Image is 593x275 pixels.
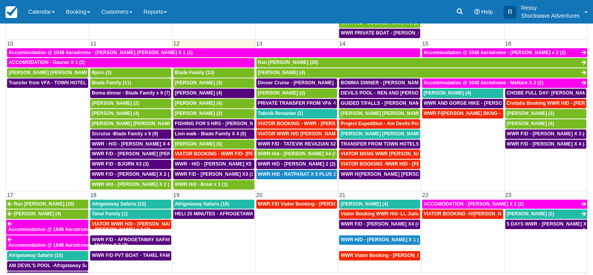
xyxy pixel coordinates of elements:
[9,50,193,55] span: Accommodation @ 1048 Aerodrome - [PERSON_NAME] [PERSON_NAME] X 1 (1)
[172,192,180,198] span: 19
[9,263,112,268] span: AM DEVIL'S POOL -Afrigetaway Safaris X5 (5)
[92,182,174,187] span: WWR H/d - [PERSON_NAME] X 2 (2)
[341,30,448,36] span: WWR PRIVATE BOAT - [PERSON_NAME] X1 (1)
[422,78,587,88] a: Accommodation @ 1048 Aerodrome - MaNare X 2 (2)
[89,192,97,198] span: 18
[9,80,191,86] span: Transfer from VFA - TOWN HOTELS - [PERSON_NAME] [PERSON_NAME] X 2 (1)
[92,201,146,207] span: Afrigetaway Safaris (10)
[14,211,61,217] span: [PERSON_NAME] (4)
[481,9,493,15] span: Help
[341,121,481,126] span: Project Expedition - Am Devils Pool- [PERSON_NAME] X 2 (2)
[90,209,171,219] a: Tahel Family (1)
[474,9,480,15] i: Help
[422,109,503,118] a: WWR F/[PERSON_NAME] BKNG - [PERSON_NAME] [PERSON_NAME] X1 (1)
[92,141,177,147] span: WWR - H/D - [PERSON_NAME] X 4 (4)
[90,220,171,229] a: VIATOR WWR H/D - [PERSON_NAME] 3 (3)
[7,58,254,67] a: ACCOMODATION - Gaurav X 1 (2)
[92,171,174,177] span: WWR F/D - [PERSON_NAME] X 2 (2)
[173,68,254,78] a: Blade Family (13)
[89,40,97,47] span: 11
[339,140,420,149] a: TRANSFER FROM TOWN HOTELS TO VFA - [PERSON_NAME] [PERSON_NAME] X2 (2)
[256,89,337,98] a: [PERSON_NAME] (2)
[175,161,259,167] span: WWR - H/D - [PERSON_NAME] X5 (5)
[341,171,457,177] span: WWR H/[PERSON_NAME] [PERSON_NAME] X 4 (4)
[256,129,337,139] a: VIATOR WWR H/D [PERSON_NAME] 1 (1)
[341,100,492,106] span: GUIDED T/FALLS - [PERSON_NAME] AND [PERSON_NAME] X4 (4)
[505,109,586,118] a: [PERSON_NAME] (3)
[521,4,580,12] p: Ressy
[258,121,372,126] span: VIATOR BOOKING - WWR - [PERSON_NAME] 2 (2)
[90,89,171,98] a: Boma dinner - Blade Family x 9 (7)
[9,253,63,258] span: Afrigetaway Safaris (10)
[258,201,374,207] span: WWR F/D Viator Booking - [PERSON_NAME] X1 (1)
[175,80,222,86] span: [PERSON_NAME] (3)
[256,200,337,209] a: WWR F/D Viator Booking - [PERSON_NAME] X1 (1)
[92,121,181,126] span: [PERSON_NAME] [PERSON_NAME] (5)
[341,151,440,157] span: VIATOR BKNG WWR [PERSON_NAME] 2 (1)
[258,161,335,167] span: WWR H/D - [PERSON_NAME] 2 (2)
[173,200,254,209] a: Afrigetaway Safaris (10)
[6,200,88,209] a: Ran [PERSON_NAME] (29)
[505,129,586,139] a: WWR F/D - [PERSON_NAME] X 3 (4)
[92,221,189,227] span: VIATOR WWR H/D - [PERSON_NAME] 3 (3)
[90,200,171,209] a: Afrigetaway Safaris (10)
[173,180,254,189] a: WWR H/d - Bolat x 1 (1)
[92,253,184,258] span: WWR F/D PVT BOAT - TAHEL FAMILY (1)
[507,121,554,126] span: [PERSON_NAME] (4)
[521,12,580,20] p: Shockwave Adventures
[175,141,222,147] span: [PERSON_NAME] (5)
[339,109,420,118] a: [PERSON_NAME] [PERSON_NAME] (2)
[505,209,587,219] a: [PERSON_NAME] (2)
[256,119,337,129] a: VIATOR BOOKING - WWR - [PERSON_NAME] 2 (2)
[424,90,471,96] span: [PERSON_NAME] (4)
[258,131,352,137] span: VIATOR WWR H/D [PERSON_NAME] 1 (1)
[90,160,171,169] a: WWR F/D - BJORN X3 (3)
[90,109,171,118] a: [PERSON_NAME] (4)
[341,221,421,227] span: WWR F/D - [PERSON_NAME] X4 (4)
[341,90,455,96] span: DEVILS POOL - REN AND [PERSON_NAME] X4 (4)
[505,140,586,149] a: WWR F/D - [PERSON_NAME] X 4 (4)
[175,201,229,207] span: Afrigetaway Safaris (10)
[256,40,263,47] span: 13
[92,237,190,242] span: WWR F/D - AFROGETAWAY SAFARIS X5 (5)
[339,129,420,139] a: [PERSON_NAME] [PERSON_NAME] (4)
[92,90,170,96] span: Boma dinner - Blade Family x 9 (7)
[8,227,150,232] span: Accommodation @ 1048 Aerodrome - [PERSON_NAME] x 2 (2)
[92,100,139,106] span: [PERSON_NAME] (2)
[507,141,589,147] span: WWR F/D - [PERSON_NAME] X 4 (4)
[92,111,139,116] span: [PERSON_NAME] (4)
[90,170,171,179] a: WWR F/D - [PERSON_NAME] X 2 (2)
[90,235,171,245] a: WWR F/D - AFROGETAWAY SAFARIS X5 (5)
[339,149,420,159] a: VIATOR BKNG WWR [PERSON_NAME] 2 (1)
[175,70,214,75] span: Blade Family (13)
[92,70,111,75] span: Bjorn (3)
[175,111,222,116] span: [PERSON_NAME] (2)
[90,251,171,260] a: WWR F/D PVT BOAT - TAHEL FAMILY (1)
[175,171,255,177] span: WWR F/D - [PERSON_NAME] X3 (3)
[421,192,429,198] span: 22
[339,251,420,260] a: WWR Viator Booking - [PERSON_NAME] X1 (1)
[422,48,587,58] a: Accommodation @ 1048 Aerodrome - [PERSON_NAME] x 2 (2)
[92,161,149,167] span: WWR F/D - BJORN X3 (3)
[341,161,466,167] span: VIATOR BOOKING -WWR H/D - [PERSON_NAME] X1 (1)
[505,119,586,129] a: [PERSON_NAME] (4)
[258,141,343,147] span: WWR F/D - TATEVIK REVAZIAN X2 (2)
[258,100,460,106] span: PRIVATE TRANSFER FROM VFA -V FSL - [PERSON_NAME] AND [PERSON_NAME] X4 (4)
[339,235,420,245] a: WWR H/D - [PERSON_NAME] X 1 (1)
[173,119,254,129] a: FISHING FOR 5 HRS - [PERSON_NAME] X 2 (2)
[173,160,254,169] a: WWR - H/D - [PERSON_NAME] X5 (5)
[256,160,337,169] a: WWR H/D - [PERSON_NAME] 2 (2)
[6,220,88,235] a: Accommodation @ 1048 Aerodrome - [PERSON_NAME] x 2 (2)
[90,99,171,108] a: [PERSON_NAME] (2)
[173,129,254,139] a: Lion walk - Blade Family X 4 (5)
[172,40,180,47] span: 12
[90,140,171,149] a: WWR - H/D - [PERSON_NAME] X 4 (4)
[341,80,491,86] span: BOMMA DINNER - [PERSON_NAME] AND [PERSON_NAME] X4 (4)
[175,100,222,106] span: [PERSON_NAME] (4)
[90,78,171,88] a: Blade Family (11)
[339,200,420,209] a: [PERSON_NAME] (4)
[258,111,303,116] span: Tatevik Revazian (2)
[7,78,88,88] a: Transfer from VFA - TOWN HOTELS - [PERSON_NAME] [PERSON_NAME] X 2 (1)
[505,89,586,98] a: CHOBE FULL DAY- [PERSON_NAME] AND [PERSON_NAME] X4 (4)
[175,131,246,137] span: Lion walk - Blade Family X 4 (5)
